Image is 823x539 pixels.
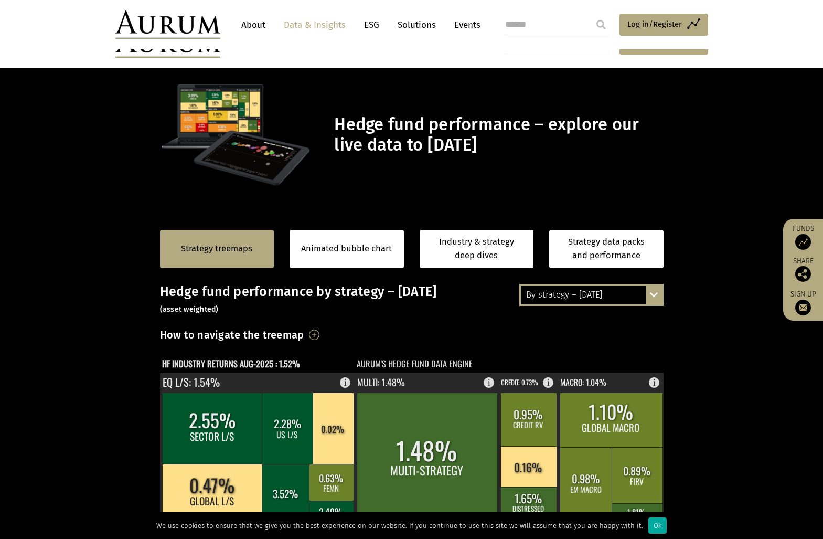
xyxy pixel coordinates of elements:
[359,15,384,35] a: ESG
[648,517,667,534] div: Ok
[115,10,220,39] img: Aurum
[549,230,664,268] a: Strategy data packs and performance
[795,234,811,250] img: Access Funds
[521,286,662,304] div: By strategy – [DATE]
[236,15,271,35] a: About
[795,266,811,282] img: Share this post
[160,284,664,315] h3: Hedge fund performance by strategy – [DATE]
[627,18,682,30] span: Log in/Register
[160,326,304,344] h3: How to navigate the treemap
[795,300,811,315] img: Sign up to our newsletter
[181,242,252,256] a: Strategy treemaps
[392,15,441,35] a: Solutions
[788,290,818,315] a: Sign up
[334,114,660,155] h1: Hedge fund performance – explore our live data to [DATE]
[420,230,534,268] a: Industry & strategy deep dives
[788,224,818,250] a: Funds
[449,15,480,35] a: Events
[591,14,612,35] input: Submit
[279,15,351,35] a: Data & Insights
[160,305,219,314] small: (asset weighted)
[788,258,818,282] div: Share
[301,242,392,256] a: Animated bubble chart
[619,14,708,36] a: Log in/Register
